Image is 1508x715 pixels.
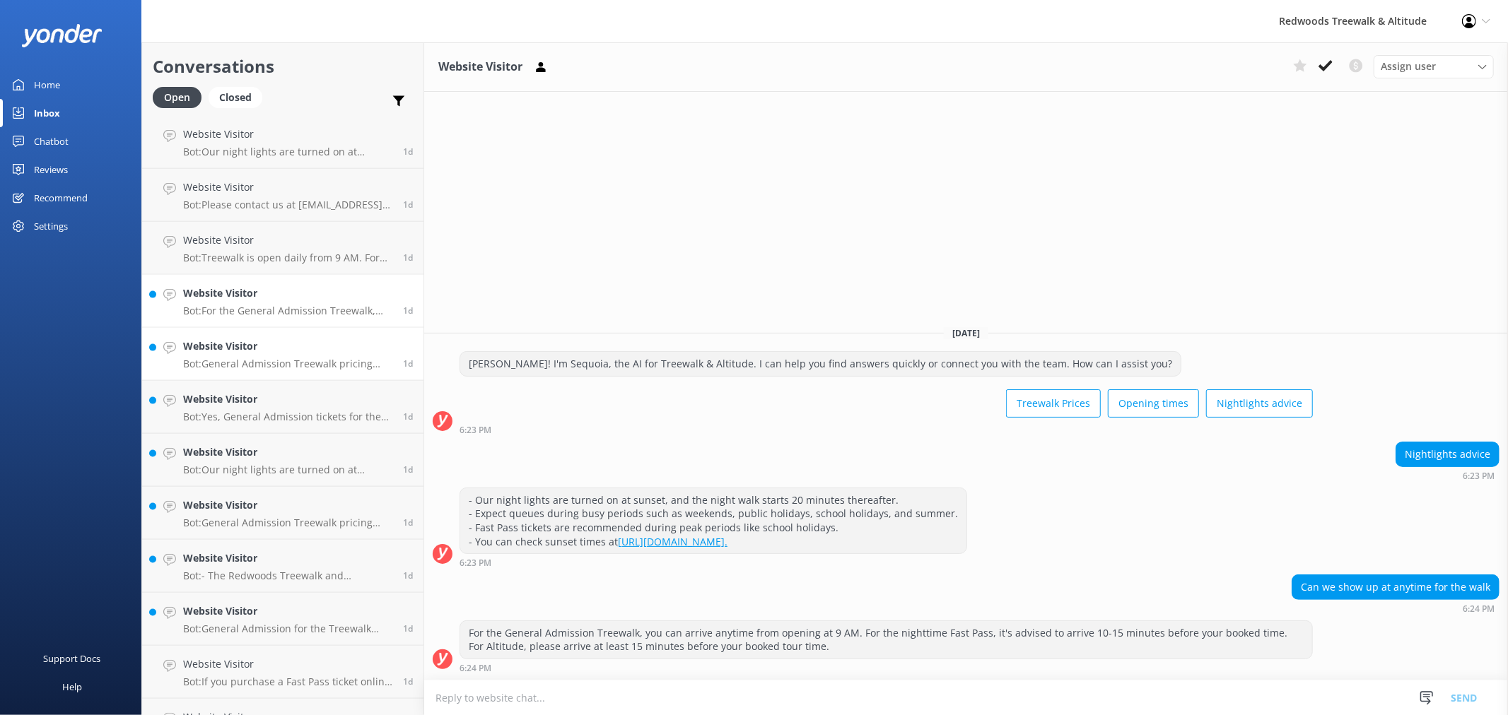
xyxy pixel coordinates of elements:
[62,673,82,701] div: Help
[183,391,392,407] h4: Website Visitor
[142,487,423,540] a: Website VisitorBot:General Admission Treewalk pricing starts at $42 for adults (16+ years) and $2...
[460,352,1181,376] div: [PERSON_NAME]! I'm Sequoia, the AI for Treewalk & Altitude. I can help you find answers quickly o...
[1396,471,1500,480] div: Sep 26 2025 06:23pm (UTC +13:00) Pacific/Auckland
[944,327,988,339] span: [DATE]
[1381,59,1436,74] span: Assign user
[1108,389,1199,418] button: Opening times
[1206,389,1313,418] button: Nightlights advice
[183,252,392,264] p: Bot: Treewalk is open daily from 9 AM. For last ticket sold times, please check our website FAQs ...
[34,212,68,240] div: Settings
[183,338,392,354] h4: Website Visitor
[1006,389,1101,418] button: Treewalk Prices
[183,232,392,248] h4: Website Visitor
[34,99,60,127] div: Inbox
[183,146,392,158] p: Bot: Our night lights are turned on at sunset, and the night walk starts 20 minutes thereafter. E...
[183,569,392,582] p: Bot: - The Redwoods Treewalk and Nightlights are self-guided and take approximately 30-40 minutes...
[403,199,413,211] span: Sep 26 2025 07:35pm (UTC +13:00) Pacific/Auckland
[142,646,423,699] a: Website VisitorBot:If you purchase a Fast Pass ticket online for the Redwoods Nightlights, it gua...
[1463,605,1495,613] strong: 6:24 PM
[183,410,392,423] p: Bot: Yes, General Admission tickets for the Treewalk are available onsite. However, for Altitude ...
[183,444,392,460] h4: Website Visitor
[183,675,392,688] p: Bot: If you purchase a Fast Pass ticket online for the Redwoods Nightlights, it guarantees entry ...
[34,127,69,155] div: Chatbot
[403,146,413,158] span: Sep 26 2025 08:11pm (UTC +13:00) Pacific/Auckland
[183,656,392,672] h4: Website Visitor
[618,535,727,548] a: [URL][DOMAIN_NAME].
[142,328,423,381] a: Website VisitorBot:General Admission Treewalk pricing starts at $42 for adults (16+ years) and $2...
[153,87,201,108] div: Open
[142,540,423,593] a: Website VisitorBot:- The Redwoods Treewalk and Nightlights are self-guided and take approximately...
[183,550,392,566] h4: Website Visitor
[460,559,491,567] strong: 6:23 PM
[460,425,1313,435] div: Sep 26 2025 06:23pm (UTC +13:00) Pacific/Auckland
[142,593,423,646] a: Website VisitorBot:General Admission for the Treewalk starts at $42 for adults (16+ years) and $2...
[183,199,392,211] p: Bot: Please contact us at [EMAIL_ADDRESS][DOMAIN_NAME] for further information on job vacancies.
[183,126,392,142] h4: Website Visitor
[403,357,413,370] span: Sep 26 2025 06:01pm (UTC +13:00) Pacific/Auckland
[183,603,392,619] h4: Website Visitor
[460,621,1312,658] div: For the General Admission Treewalk, you can arrive anytime from opening at 9 AM. For the nighttim...
[438,58,522,76] h3: Website Visitor
[44,644,101,673] div: Support Docs
[142,169,423,222] a: Website VisitorBot:Please contact us at [EMAIL_ADDRESS][DOMAIN_NAME] for further information on j...
[403,516,413,528] span: Sep 26 2025 04:24pm (UTC +13:00) Pacific/Auckland
[183,357,392,370] p: Bot: General Admission Treewalk pricing starts at $42 for adults (16+ years) and $26 for children...
[1396,442,1499,466] div: Nightlights advice
[142,116,423,169] a: Website VisitorBot:Our night lights are turned on at sunset, and the night walk starts 20 minutes...
[403,675,413,687] span: Sep 26 2025 02:09pm (UTC +13:00) Pacific/Auckland
[142,434,423,487] a: Website VisitorBot:Our night lights are turned on at sunset, and the night walk starts 20 minutes...
[403,622,413,634] span: Sep 26 2025 03:40pm (UTC +13:00) Pacific/Auckland
[183,497,392,513] h4: Website Visitor
[460,664,491,673] strong: 6:24 PM
[142,381,423,434] a: Website VisitorBot:Yes, General Admission tickets for the Treewalk are available onsite. However,...
[460,663,1313,673] div: Sep 26 2025 06:24pm (UTC +13:00) Pacific/Auckland
[209,89,269,105] a: Closed
[34,155,68,184] div: Reviews
[183,622,392,635] p: Bot: General Admission for the Treewalk starts at $42 for adults (16+ years) and $26 for children...
[183,463,392,476] p: Bot: Our night lights are turned on at sunset, and the night walk starts 20 minutes thereafter. E...
[34,71,60,99] div: Home
[460,426,491,435] strong: 6:23 PM
[460,488,966,553] div: - Our night lights are turned on at sunset, and the night walk starts 20 minutes thereafter. - Ex...
[1374,55,1494,78] div: Assign User
[403,410,413,422] span: Sep 26 2025 05:12pm (UTC +13:00) Pacific/Auckland
[34,184,88,212] div: Recommend
[403,305,413,317] span: Sep 26 2025 06:24pm (UTC +13:00) Pacific/Auckland
[209,87,262,108] div: Closed
[403,463,413,475] span: Sep 26 2025 04:30pm (UTC +13:00) Pacific/Auckland
[183,516,392,529] p: Bot: General Admission Treewalk pricing starts at $42 for adults (16+ years) and $26 for children...
[460,557,967,567] div: Sep 26 2025 06:23pm (UTC +13:00) Pacific/Auckland
[1292,603,1500,613] div: Sep 26 2025 06:24pm (UTC +13:00) Pacific/Auckland
[153,89,209,105] a: Open
[403,569,413,581] span: Sep 26 2025 04:16pm (UTC +13:00) Pacific/Auckland
[403,252,413,264] span: Sep 26 2025 07:03pm (UTC +13:00) Pacific/Auckland
[153,53,413,80] h2: Conversations
[1463,472,1495,480] strong: 6:23 PM
[1292,575,1499,599] div: Can we show up at anytime for the walk
[183,305,392,317] p: Bot: For the General Admission Treewalk, you can arrive anytime from opening at 9 AM. For the nig...
[21,24,103,47] img: yonder-white-logo.png
[142,222,423,275] a: Website VisitorBot:Treewalk is open daily from 9 AM. For last ticket sold times, please check our...
[183,285,392,301] h4: Website Visitor
[142,275,423,328] a: Website VisitorBot:For the General Admission Treewalk, you can arrive anytime from opening at 9 A...
[183,179,392,195] h4: Website Visitor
